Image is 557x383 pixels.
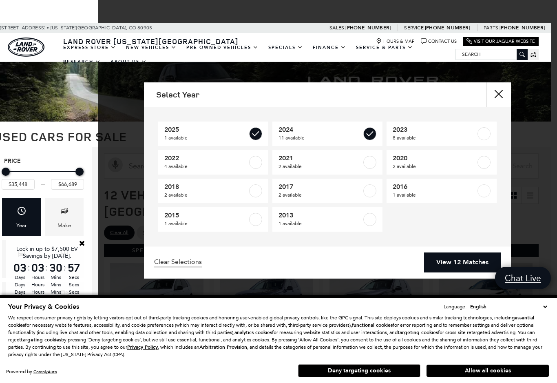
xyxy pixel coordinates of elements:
a: 20202 available [387,150,497,175]
strong: functional cookies [352,322,393,328]
span: 2024 [278,126,362,134]
span: Make [60,204,69,221]
div: Maximum Price [75,168,84,176]
span: Hours [30,274,46,281]
div: Language: [444,304,466,309]
div: ModelModel [2,240,41,278]
nav: Main Navigation [58,40,455,69]
span: 2 available [278,162,362,170]
a: Visit Our Jaguar Website [466,38,535,44]
a: Land Rover [US_STATE][GEOGRAPHIC_DATA] [58,36,243,46]
span: 2 available [393,162,476,170]
span: 1 available [393,191,476,199]
a: ComplyAuto [33,369,57,374]
span: Mins [48,288,64,296]
span: 03 [12,262,28,273]
span: Secs [66,281,82,288]
a: land-rover [8,38,44,57]
a: Clear Selections [154,258,202,268]
a: Chat Live [495,267,551,289]
span: 2016 [393,183,476,191]
a: Hours & Map [376,38,415,44]
span: 1 available [164,134,248,142]
button: Deny targeting cookies [298,364,420,377]
a: Research [58,55,106,69]
span: Lock in up to $7,500 EV Savings by [DATE]. [16,246,78,259]
div: MakeMake [45,198,84,236]
a: Privacy Policy [127,344,158,350]
span: [US_STATE][GEOGRAPHIC_DATA], [51,23,128,33]
span: Secs [66,274,82,281]
span: 03 [30,262,46,273]
span: 2017 [278,183,362,191]
span: 2025 [164,126,248,134]
span: 57 [66,262,82,273]
a: Specials [263,40,308,55]
span: Days [12,288,28,296]
span: 2 available [278,191,362,199]
p: We respect consumer privacy rights by letting visitors opt out of third-party tracking cookies an... [8,314,549,358]
span: : [28,261,30,274]
span: 1 available [164,219,248,228]
span: Days [12,281,28,288]
span: 2013 [278,211,362,219]
a: 20161 available [387,179,497,203]
span: Year [17,204,27,221]
div: Powered by [6,369,57,374]
a: 20151 available [158,207,268,232]
span: 2018 [164,183,248,191]
div: FeaturesFeatures [2,282,41,320]
span: 2015 [164,211,248,219]
img: Land Rover [8,38,44,57]
span: CO [129,23,136,33]
span: Parts [484,25,498,31]
input: Maximum [51,179,84,190]
a: [PHONE_NUMBER] [425,24,470,31]
span: Your Privacy & Cookies [8,302,79,311]
span: : [46,261,48,274]
span: Secs [66,288,82,296]
a: 20131 available [272,207,382,232]
input: Minimum [2,179,35,190]
a: EXPRESS STORE [58,40,121,55]
a: Close [78,239,86,247]
a: Service & Parts [351,40,418,55]
strong: analytics cookies [234,329,272,336]
input: Search [456,49,527,59]
a: Contact Us [421,38,457,44]
a: View 12 Matches [424,252,501,272]
a: 202411 available [272,122,382,146]
span: 30 [48,262,64,273]
a: 20172 available [272,179,382,203]
div: Minimum Price [2,168,10,176]
span: 4 available [164,162,248,170]
strong: targeting cookies [398,329,438,336]
a: 20182 available [158,179,268,203]
span: 8 available [393,134,476,142]
span: 2022 [164,154,248,162]
span: 2021 [278,154,362,162]
h2: Select Year [156,90,199,99]
a: Pre-Owned Vehicles [181,40,263,55]
div: Price [2,165,84,190]
div: YearYear [2,198,41,236]
a: New Vehicles [121,40,181,55]
a: 20251 available [158,122,268,146]
a: About Us [106,55,152,69]
span: Days [12,274,28,281]
strong: targeting cookies [21,337,61,343]
strong: Arbitration Provision [199,344,247,350]
span: Hours [30,281,46,288]
span: Chat Live [501,272,545,283]
span: : [64,261,66,274]
div: Make [57,221,71,230]
a: 20238 available [387,122,497,146]
span: 2 available [164,191,248,199]
h5: Price [4,157,82,165]
span: Hours [30,288,46,296]
span: 2020 [393,154,476,162]
a: [PHONE_NUMBER] [500,24,545,31]
button: close [486,82,511,107]
a: Finance [308,40,351,55]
